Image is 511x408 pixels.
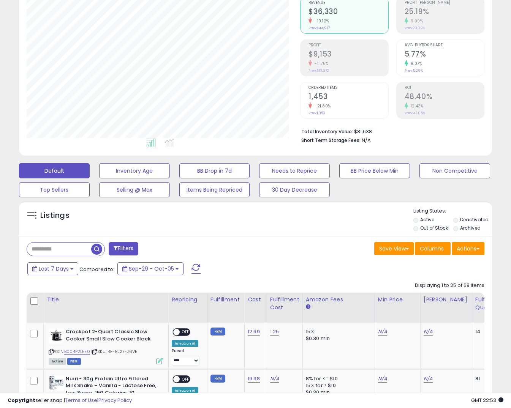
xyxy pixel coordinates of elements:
[362,137,371,144] span: N/A
[172,340,198,347] div: Amazon AI
[312,103,331,109] small: -21.80%
[306,304,310,310] small: Amazon Fees.
[259,182,330,197] button: 30 Day Decrease
[306,296,372,304] div: Amazon Fees
[306,375,369,382] div: 8% for <= $10
[374,242,414,255] button: Save View
[405,43,484,47] span: Avg. Buybox Share
[378,328,387,336] a: N/A
[424,375,433,383] a: N/A
[301,137,361,143] b: Short Term Storage Fees:
[180,329,192,336] span: OFF
[308,26,330,30] small: Prev: $44,917
[308,43,388,47] span: Profit
[306,328,369,335] div: 15%
[301,126,479,135] li: $81,638
[270,328,279,336] a: 1.25
[308,7,388,17] h2: $36,330
[49,328,64,343] img: 31y1EpE58VL._SL40_.jpg
[129,265,174,273] span: Sep-29 - Oct-05
[378,375,387,383] a: N/A
[460,216,489,223] label: Deactivated
[475,375,499,382] div: 81
[378,296,417,304] div: Min Price
[308,50,388,60] h2: $9,153
[415,282,484,289] div: Displaying 1 to 25 of 69 items
[49,358,66,365] span: All listings currently available for purchase on Amazon
[413,208,492,215] p: Listing States:
[64,348,90,355] a: B004P2LEE0
[39,265,69,273] span: Last 7 Days
[405,1,484,5] span: Profit [PERSON_NAME]
[405,92,484,102] h2: 48.40%
[339,163,410,178] button: BB Price Below Min
[460,225,481,231] label: Archived
[308,92,388,102] h2: 1,453
[67,358,81,365] span: FBM
[308,1,388,5] span: Revenue
[248,328,260,336] a: 12.99
[65,397,97,404] a: Terms of Use
[172,296,204,304] div: Repricing
[420,216,434,223] label: Active
[301,128,353,135] b: Total Inventory Value:
[408,103,424,109] small: 12.43%
[408,18,423,24] small: 9.09%
[308,68,329,73] small: Prev: $10,372
[179,163,250,178] button: BB Drop in 7d
[471,397,503,404] span: 2025-10-13 22:53 GMT
[98,397,132,404] a: Privacy Policy
[475,296,502,312] div: Fulfillable Quantity
[109,242,138,255] button: Filters
[306,382,369,389] div: 15% for > $10
[19,163,90,178] button: Default
[408,61,422,66] small: 9.07%
[91,348,137,354] span: | SKU: RF-RJ27-J6VE
[19,182,90,197] button: Top Sellers
[49,375,64,391] img: 41vptkTQVxL._SL40_.jpg
[308,111,325,115] small: Prev: 1,858
[312,18,329,24] small: -19.12%
[270,296,299,312] div: Fulfillment Cost
[99,163,170,178] button: Inventory Age
[210,296,241,304] div: Fulfillment
[270,375,279,383] a: N/A
[210,375,225,383] small: FBM
[419,163,490,178] button: Non Competitive
[420,245,444,252] span: Columns
[415,242,451,255] button: Columns
[306,335,369,342] div: $0.30 min
[405,68,423,73] small: Prev: 5.29%
[405,50,484,60] h2: 5.77%
[210,328,225,336] small: FBM
[180,376,192,382] span: OFF
[308,86,388,90] span: Ordered Items
[66,328,158,344] b: Crockpot 2-Quart Classic Slow Cooker Small Slow Cooker Black
[27,262,78,275] button: Last 7 Days
[259,163,330,178] button: Needs to Reprice
[405,111,425,115] small: Prev: 43.05%
[40,210,70,221] h5: Listings
[79,266,114,273] span: Compared to:
[424,296,469,304] div: [PERSON_NAME]
[172,348,201,365] div: Preset:
[47,296,165,304] div: Title
[405,86,484,90] span: ROI
[420,225,448,231] label: Out of Stock
[405,7,484,17] h2: 25.19%
[475,328,499,335] div: 14
[405,26,425,30] small: Prev: 23.09%
[424,328,433,336] a: N/A
[179,182,250,197] button: Items Being Repriced
[49,328,163,364] div: ASIN:
[248,296,264,304] div: Cost
[248,375,260,383] a: 19.98
[99,182,170,197] button: Selling @ Max
[452,242,484,255] button: Actions
[8,397,132,404] div: seller snap | |
[117,262,184,275] button: Sep-29 - Oct-05
[312,61,329,66] small: -11.75%
[8,397,35,404] strong: Copyright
